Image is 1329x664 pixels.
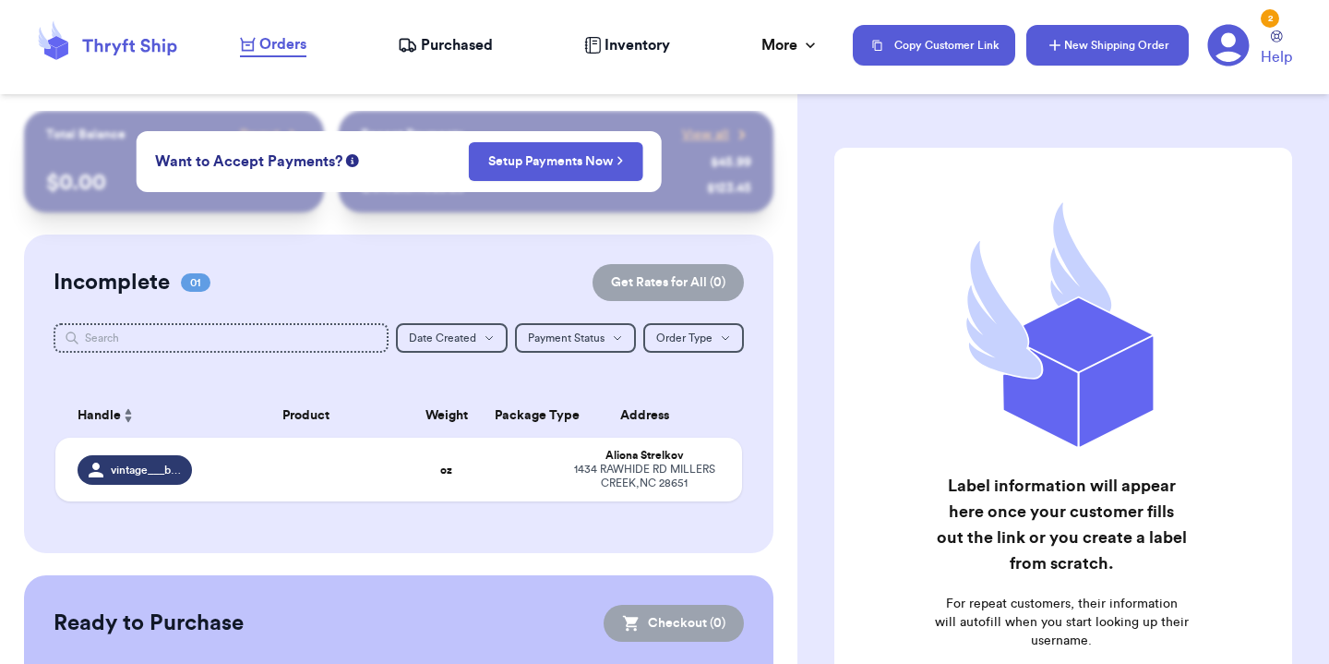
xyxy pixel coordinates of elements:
[440,465,452,476] strong: oz
[656,332,712,344] span: Order Type
[593,264,744,301] button: Get Rates for All (0)
[361,126,463,144] p: Recent Payments
[853,25,1015,66] button: Copy Customer Link
[605,34,670,56] span: Inventory
[584,34,670,56] a: Inventory
[682,126,729,144] span: View all
[121,404,136,427] button: Sort ascending
[240,33,306,57] a: Orders
[46,168,302,198] p: $ 0.00
[396,323,508,353] button: Date Created
[569,463,720,490] div: 1434 RAWHIDE RD MILLERS CREEK , NC 28651
[54,323,389,353] input: Search
[1261,30,1292,68] a: Help
[111,463,181,477] span: vintage___birdie
[934,595,1189,650] p: For repeat customers, their information will autofill when you start looking up their username.
[682,126,751,144] a: View all
[1026,25,1189,66] button: New Shipping Order
[707,179,751,198] div: $ 123.45
[934,473,1189,576] h2: Label information will appear here once your customer fills out the link or you create a label fr...
[569,449,720,463] div: Aliona Strelkov
[409,332,476,344] span: Date Created
[398,34,493,56] a: Purchased
[155,151,342,173] span: Want to Accept Payments?
[1261,9,1279,28] div: 2
[54,268,170,297] h2: Incomplete
[240,126,280,144] span: Payout
[557,393,742,438] th: Address
[240,126,302,144] a: Payout
[643,323,744,353] button: Order Type
[711,153,751,172] div: $ 45.99
[410,393,484,438] th: Weight
[203,393,410,438] th: Product
[46,126,126,144] p: Total Balance
[54,609,244,638] h2: Ready to Purchase
[1207,24,1250,66] a: 2
[484,393,557,438] th: Package Type
[181,273,210,292] span: 01
[78,406,121,426] span: Handle
[604,605,744,642] button: Checkout (0)
[259,33,306,55] span: Orders
[528,332,605,344] span: Payment Status
[488,152,624,171] a: Setup Payments Now
[421,34,493,56] span: Purchased
[761,34,820,56] div: More
[515,323,636,353] button: Payment Status
[1261,46,1292,68] span: Help
[469,142,643,181] button: Setup Payments Now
